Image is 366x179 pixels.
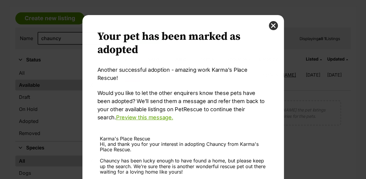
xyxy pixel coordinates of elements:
h2: Your pet has been marked as adopted [97,30,269,57]
p: Would you like to let the other enquirers know these pets have been adopted? We’ll send them a me... [97,89,269,121]
p: Another successful adoption - amazing work Karma's Place Rescue! [97,66,269,82]
span: Karma's Place Rescue [100,136,150,142]
button: close [269,21,278,30]
a: Preview this message. [116,114,173,121]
